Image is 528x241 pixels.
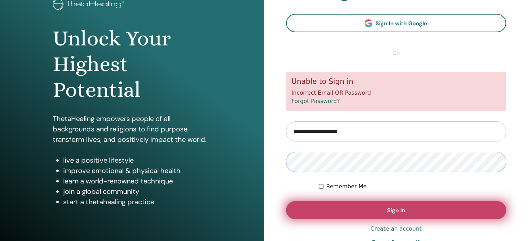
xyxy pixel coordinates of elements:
[63,197,211,207] li: start a thetahealing practice
[292,98,340,104] a: Forgot Password?
[286,201,506,219] button: Sign In
[63,155,211,165] li: live a positive lifestyle
[376,20,427,27] span: Sign In with Google
[370,225,421,233] a: Create an account
[286,14,506,32] a: Sign In with Google
[63,186,211,197] li: join a global community
[63,165,211,176] li: improve emotional & physical health
[326,182,367,191] label: Remember Me
[286,72,506,111] div: Incorrect Email OR Password
[53,26,211,103] h1: Unlock Your Highest Potential
[387,207,405,214] span: Sign In
[389,49,403,57] span: or
[53,113,211,145] p: ThetaHealing empowers people of all backgrounds and religions to find purpose, transform lives, a...
[292,77,501,86] h5: Unable to Sign in
[319,182,506,191] div: Keep me authenticated indefinitely or until I manually logout
[63,176,211,186] li: learn a world-renowned technique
